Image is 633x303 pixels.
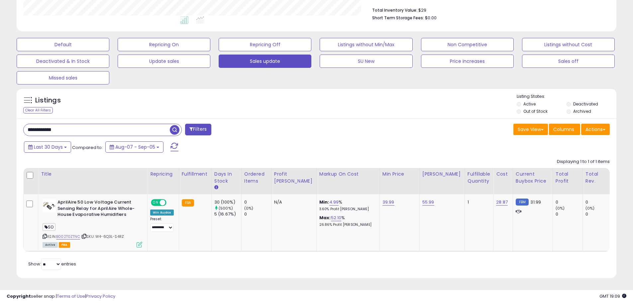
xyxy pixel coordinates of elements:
[150,171,176,178] div: Repricing
[35,96,61,105] h5: Listings
[382,199,394,206] a: 39.99
[118,55,210,68] button: Update sales
[585,171,610,185] div: Total Rev.
[17,71,109,84] button: Missed sales
[530,199,541,205] span: 31.99
[319,199,329,205] b: Min:
[244,206,254,211] small: (0%)
[316,168,379,194] th: The percentage added to the cost of goods (COGS) that forms the calculator for Min & Max prices.
[214,171,239,185] div: Days In Stock
[182,199,194,207] small: FBA
[522,55,615,68] button: Sales off
[152,200,160,206] span: ON
[72,144,103,151] span: Compared to:
[244,171,268,185] div: Ordered Items
[7,293,31,299] strong: Copyright
[496,199,508,206] a: 28.87
[549,124,580,135] button: Columns
[372,15,424,21] b: Short Term Storage Fees:
[219,38,311,51] button: Repricing Off
[165,200,176,206] span: OFF
[585,211,612,217] div: 0
[573,101,598,107] label: Deactivated
[523,101,536,107] label: Active
[34,144,63,150] span: Last 30 Days
[17,55,109,68] button: Deactivated & In Stock
[573,108,591,114] label: Archived
[522,38,615,51] button: Listings without Cost
[150,210,174,216] div: Win BuyBox
[422,171,462,178] div: [PERSON_NAME]
[523,108,548,114] label: Out of Stock
[43,223,55,231] span: SO
[319,199,374,212] div: %
[57,199,138,220] b: AprilAire 50 Low Voltage Current Sensing Relay for AprilAire Whole-House Evaporative Humidifiers
[319,215,374,227] div: %
[468,199,488,205] div: 1
[244,199,271,205] div: 0
[516,171,550,185] div: Current Buybox Price
[43,199,142,247] div: ASIN:
[105,141,163,153] button: Aug-07 - Sep-05
[59,242,70,248] span: FBA
[274,199,311,205] div: N/A
[421,38,514,51] button: Non Competitive
[24,141,71,153] button: Last 30 Days
[557,159,610,165] div: Displaying 1 to 1 of 1 items
[115,144,155,150] span: Aug-07 - Sep-05
[244,211,271,217] div: 0
[372,7,417,13] b: Total Inventory Value:
[421,55,514,68] button: Price increases
[81,234,124,239] span: | SKU: W4-6Q3L-S4RZ
[17,38,109,51] button: Default
[319,171,377,178] div: Markup on Cost
[496,171,510,178] div: Cost
[581,124,610,135] button: Actions
[422,199,434,206] a: 55.99
[517,93,616,100] p: Listing States:
[468,171,490,185] div: Fulfillable Quantity
[274,171,314,185] div: Profit [PERSON_NAME]
[214,211,241,217] div: 5 (16.67%)
[319,207,374,212] p: 3.60% Profit [PERSON_NAME]
[23,107,53,113] div: Clear All Filters
[425,15,437,21] span: $0.00
[372,6,605,14] li: $29
[43,199,56,213] img: 41bKPkGUC9L._SL40_.jpg
[320,55,412,68] button: SU New
[556,171,580,185] div: Total Profit
[86,293,115,299] a: Privacy Policy
[7,293,115,300] div: seller snap | |
[118,38,210,51] button: Repricing On
[150,217,174,232] div: Preset:
[319,215,331,221] b: Max:
[219,55,311,68] button: Sales update
[28,261,76,267] span: Show: entries
[214,185,218,191] small: Days In Stock.
[214,199,241,205] div: 30 (100%)
[513,124,548,135] button: Save View
[185,124,211,135] button: Filters
[319,223,374,227] p: 26.86% Profit [PERSON_NAME]
[599,293,626,299] span: 2025-10-6 19:09 GMT
[553,126,574,133] span: Columns
[219,206,233,211] small: (500%)
[43,242,58,248] span: All listings currently available for purchase on Amazon
[556,211,582,217] div: 0
[556,206,565,211] small: (0%)
[57,293,85,299] a: Terms of Use
[382,171,417,178] div: Min Price
[585,199,612,205] div: 0
[320,38,412,51] button: Listings without Min/Max
[182,171,209,178] div: Fulfillment
[56,234,80,239] a: B002T0ZTNC
[329,199,339,206] a: 4.99
[331,215,342,221] a: 52.10
[556,199,582,205] div: 0
[516,199,529,206] small: FBM
[41,171,145,178] div: Title
[585,206,595,211] small: (0%)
